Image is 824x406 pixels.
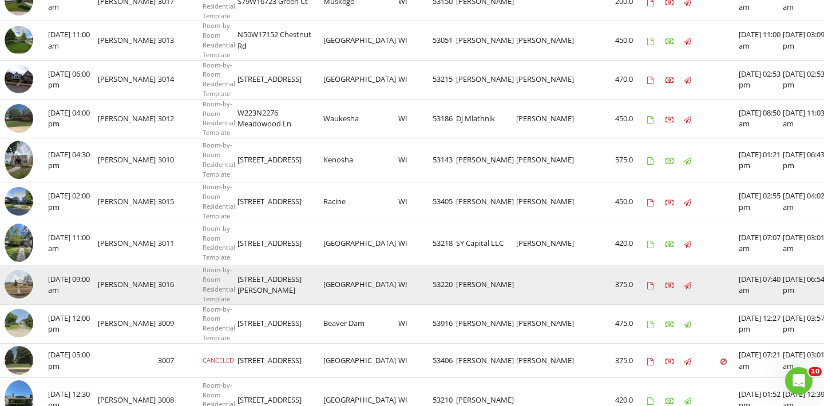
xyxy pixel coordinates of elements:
[398,304,433,343] td: WI
[456,60,516,99] td: [PERSON_NAME]
[398,60,433,99] td: WI
[615,60,647,99] td: 470.0
[433,138,456,182] td: 53143
[516,60,576,99] td: [PERSON_NAME]
[323,182,398,221] td: Racine
[456,182,516,221] td: [PERSON_NAME]
[456,221,516,265] td: SY Capital LLC
[5,346,33,375] img: streetview
[158,99,203,138] td: 3012
[237,265,323,304] td: [STREET_ADDRESS][PERSON_NAME]
[323,221,398,265] td: [GEOGRAPHIC_DATA]
[739,343,783,378] td: [DATE] 07:21 am
[98,182,158,221] td: [PERSON_NAME]
[433,304,456,343] td: 53916
[48,60,98,99] td: [DATE] 06:00 pm
[237,343,323,378] td: [STREET_ADDRESS]
[323,138,398,182] td: Kenosha
[98,221,158,265] td: [PERSON_NAME]
[433,221,456,265] td: 53218
[433,99,456,138] td: 53186
[456,138,516,182] td: [PERSON_NAME]
[615,99,647,138] td: 450.0
[237,221,323,265] td: [STREET_ADDRESS]
[237,304,323,343] td: [STREET_ADDRESS]
[203,224,235,261] span: Room-by-Room Residential Template
[48,182,98,221] td: [DATE] 02:00 pm
[323,60,398,99] td: [GEOGRAPHIC_DATA]
[158,182,203,221] td: 3015
[203,21,235,58] span: Room-by-Room Residential Template
[398,99,433,138] td: WI
[739,182,783,221] td: [DATE] 02:55 pm
[615,343,647,378] td: 375.0
[398,138,433,182] td: WI
[456,99,516,138] td: Dj Mlathnik
[739,138,783,182] td: [DATE] 01:21 pm
[433,60,456,99] td: 53215
[237,99,323,138] td: W223N2276 Meadowood Ln
[203,99,235,137] span: Room-by-Room Residential Template
[809,367,822,376] span: 10
[323,265,398,304] td: [GEOGRAPHIC_DATA]
[323,343,398,378] td: [GEOGRAPHIC_DATA]
[739,304,783,343] td: [DATE] 12:27 pm
[516,182,576,221] td: [PERSON_NAME]
[5,309,33,337] img: streetview
[739,21,783,60] td: [DATE] 11:00 am
[98,304,158,343] td: [PERSON_NAME]
[237,182,323,221] td: [STREET_ADDRESS]
[323,304,398,343] td: Beaver Dam
[203,61,235,98] span: Room-by-Room Residential Template
[456,21,516,60] td: [PERSON_NAME]
[5,65,33,93] img: streetview
[615,304,647,343] td: 475.0
[237,60,323,99] td: [STREET_ADDRESS]
[203,356,234,364] span: CANCELED
[516,21,576,60] td: [PERSON_NAME]
[5,187,33,216] img: streetview
[456,304,516,343] td: [PERSON_NAME]
[5,224,33,262] img: 9352727%2Fcover_photos%2FxsVAHlN0oEW2VlEKlcSs%2Fsmall.jpg
[158,21,203,60] td: 3013
[237,138,323,182] td: [STREET_ADDRESS]
[48,221,98,265] td: [DATE] 11:00 am
[615,182,647,221] td: 450.0
[5,104,33,133] img: streetview
[48,265,98,304] td: [DATE] 09:00 am
[203,265,235,302] span: Room-by-Room Residential Template
[739,60,783,99] td: [DATE] 02:53 pm
[398,265,433,304] td: WI
[433,343,456,378] td: 53406
[615,138,647,182] td: 575.0
[785,367,813,395] iframe: Intercom live chat
[98,99,158,138] td: [PERSON_NAME]
[48,304,98,343] td: [DATE] 12:00 pm
[739,99,783,138] td: [DATE] 08:50 am
[456,343,516,378] td: [PERSON_NAME]
[98,265,158,304] td: [PERSON_NAME]
[433,182,456,221] td: 53405
[615,221,647,265] td: 420.0
[323,21,398,60] td: [GEOGRAPHIC_DATA]
[98,21,158,60] td: [PERSON_NAME]
[237,21,323,60] td: N50W17152 Chestnut Rd
[739,221,783,265] td: [DATE] 07:07 am
[398,182,433,221] td: WI
[456,265,516,304] td: [PERSON_NAME]
[48,99,98,138] td: [DATE] 04:00 pm
[48,343,98,378] td: [DATE] 05:00 pm
[323,99,398,138] td: Waukesha
[516,304,576,343] td: [PERSON_NAME]
[158,221,203,265] td: 3011
[158,343,203,378] td: 3007
[615,21,647,60] td: 450.0
[158,60,203,99] td: 3014
[203,141,235,178] span: Room-by-Room Residential Template
[158,265,203,304] td: 3016
[516,221,576,265] td: [PERSON_NAME]
[433,21,456,60] td: 53051
[203,182,235,220] span: Room-by-Room Residential Template
[5,141,33,179] img: 9351237%2Fcover_photos%2FsZK3qD58lMw8W1rXhOI0%2Fsmall.jpg
[398,221,433,265] td: WI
